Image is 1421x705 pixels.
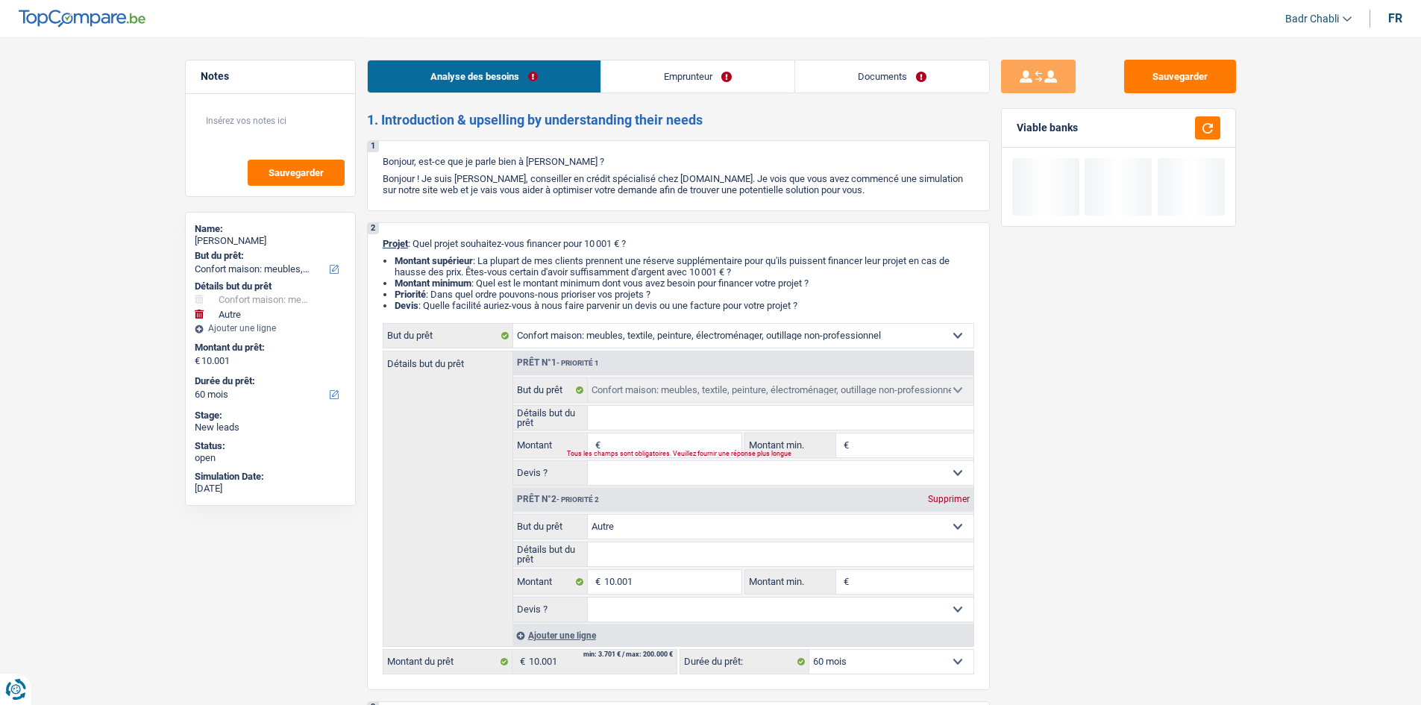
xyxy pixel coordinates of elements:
span: Devis [395,300,418,311]
label: Détails but du prêt [513,406,589,430]
div: [DATE] [195,483,346,495]
div: Status: [195,440,346,452]
div: Détails but du prêt [195,281,346,292]
span: € [588,570,604,594]
p: : Quel projet souhaitez-vous financer pour 10 001 € ? [383,238,974,249]
span: € [588,433,604,457]
span: € [195,355,200,367]
div: fr [1388,11,1402,25]
span: Projet [383,238,408,249]
img: TopCompare Logo [19,10,145,28]
label: Détails but du prêt [383,351,512,369]
label: Devis ? [513,598,589,621]
a: Badr Chabli [1273,7,1352,31]
span: € [512,650,529,674]
span: Badr Chabli [1285,13,1339,25]
button: Sauvegarder [248,160,345,186]
div: Ajouter une ligne [512,624,973,646]
label: But du prêt [513,378,589,402]
li: : Quel est le montant minimum dont vous avez besoin pour financer votre projet ? [395,278,974,289]
div: min: 3.701 € / max: 200.000 € [583,651,673,658]
p: Bonjour ! Je suis [PERSON_NAME], conseiller en crédit spécialisé chez [DOMAIN_NAME]. Je vois que ... [383,173,974,195]
label: Montant [513,433,589,457]
div: Simulation Date: [195,471,346,483]
div: [PERSON_NAME] [195,235,346,247]
a: Analyse des besoins [368,60,600,93]
label: But du prêt [383,324,513,348]
a: Emprunteur [601,60,794,93]
label: Durée du prêt: [195,375,343,387]
strong: Priorité [395,289,426,300]
h2: 1. Introduction & upselling by understanding their needs [367,112,990,128]
label: Devis ? [513,461,589,485]
label: Montant [513,570,589,594]
div: Prêt n°1 [513,358,603,368]
label: But du prêt: [195,250,343,262]
div: Supprimer [924,495,973,504]
button: Sauvegarder [1124,60,1236,93]
label: Durée du prêt: [680,650,809,674]
span: € [836,433,853,457]
label: Montant du prêt [383,650,512,674]
label: Détails but du prêt [513,542,589,566]
li: : La plupart de mes clients prennent une réserve supplémentaire pour qu'ils puissent financer leu... [395,255,974,278]
label: Montant min. [745,570,836,594]
div: Stage: [195,410,346,422]
h5: Notes [201,70,340,83]
div: New leads [195,422,346,433]
div: 1 [368,141,379,152]
p: Bonjour, est-ce que je parle bien à [PERSON_NAME] ? [383,156,974,167]
li: : Quelle facilité auriez-vous à nous faire parvenir un devis ou une facture pour votre projet ? [395,300,974,311]
label: Montant du prêt: [195,342,343,354]
div: Name: [195,223,346,235]
label: But du prêt [513,515,589,539]
div: Tous les champs sont obligatoires. Veuillez fournir une réponse plus longue [567,451,723,457]
div: Viable banks [1017,122,1078,134]
strong: Montant supérieur [395,255,473,266]
div: 2 [368,223,379,234]
span: - Priorité 2 [556,495,599,504]
div: Prêt n°2 [513,495,603,504]
label: Montant min. [745,433,836,457]
li: : Dans quel ordre pouvons-nous prioriser vos projets ? [395,289,974,300]
div: Ajouter une ligne [195,323,346,333]
a: Documents [795,60,989,93]
span: € [836,570,853,594]
span: Sauvegarder [269,168,324,178]
div: open [195,452,346,464]
span: - Priorité 1 [556,359,599,367]
strong: Montant minimum [395,278,471,289]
